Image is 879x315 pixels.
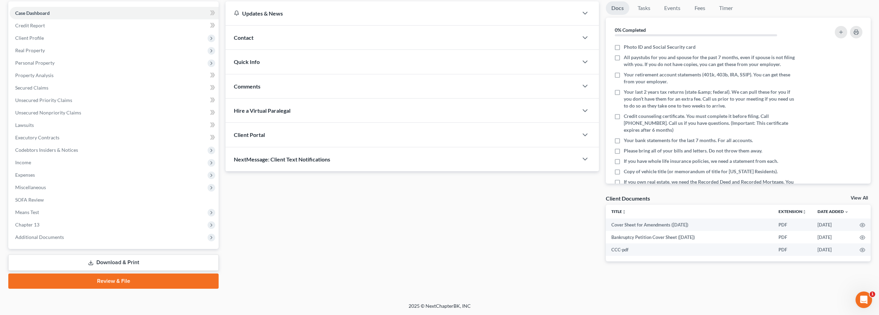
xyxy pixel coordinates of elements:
a: Download & Print [8,254,219,271]
span: Client Portal [234,131,265,138]
a: View All [851,196,868,201]
a: Fees [689,1,711,15]
td: CCC-pdf [606,243,773,256]
div: Client Documents [606,195,650,202]
span: Hire a Virtual Paralegal [234,107,290,114]
td: [DATE] [812,219,854,231]
td: [DATE] [812,231,854,243]
a: Credit Report [10,19,219,32]
span: Expenses [15,172,35,178]
span: If you own real estate, we need the Recorded Deed and Recorded Mortgage. You get that from the Re... [624,178,799,192]
div: Updates & News [234,10,570,17]
span: 1 [870,291,875,297]
a: Extensionunfold_more [778,209,806,214]
td: PDF [773,219,812,231]
span: Income [15,159,31,165]
span: Credit counseling certificate. You must complete it before filing. Call [PHONE_NUMBER]. Call us i... [624,113,799,133]
a: Timer [714,1,738,15]
iframe: Intercom live chat [856,291,872,308]
a: Executory Contracts [10,131,219,144]
a: Tasks [632,1,656,15]
a: Case Dashboard [10,7,219,19]
span: Chapter 13 [15,222,39,228]
i: expand_more [844,210,849,214]
span: Executory Contracts [15,135,59,140]
span: Secured Claims [15,85,48,91]
span: Unsecured Nonpriority Claims [15,110,81,115]
i: unfold_more [802,210,806,214]
a: Events [659,1,686,15]
span: Client Profile [15,35,44,41]
span: Means Test [15,209,39,215]
span: Lawsuits [15,122,34,128]
a: Unsecured Priority Claims [10,94,219,106]
a: Titleunfold_more [611,209,626,214]
a: Review & File [8,274,219,289]
a: Secured Claims [10,82,219,94]
i: unfold_more [622,210,626,214]
span: Your retirement account statements (401k, 403b, IRA, SSIP). You can get these from your employer. [624,71,799,85]
span: Please bring all of your bills and letters. Do not throw them away. [624,147,762,154]
span: Codebtors Insiders & Notices [15,147,78,153]
a: SOFA Review [10,194,219,206]
span: Photo ID and Social Security card [624,44,696,50]
a: Date Added expand_more [818,209,849,214]
td: Bankruptcy Petition Cover Sheet ([DATE]) [606,231,773,243]
span: Personal Property [15,60,55,66]
td: PDF [773,231,812,243]
td: PDF [773,243,812,256]
a: Property Analysis [10,69,219,82]
span: Unsecured Priority Claims [15,97,72,103]
span: Case Dashboard [15,10,50,16]
span: Quick Info [234,58,260,65]
span: Comments [234,83,260,90]
a: Lawsuits [10,119,219,131]
td: Cover Sheet for Amendments ([DATE]) [606,219,773,231]
span: If you have whole life insurance policies, we need a statement from each. [624,158,778,165]
span: Additional Documents [15,234,64,240]
div: 2025 © NextChapterBK, INC [243,303,637,315]
span: SOFA Review [15,197,44,203]
td: [DATE] [812,243,854,256]
span: NextMessage: Client Text Notifications [234,156,330,163]
span: Real Property [15,47,45,53]
span: Property Analysis [15,72,54,78]
a: Docs [606,1,629,15]
strong: 0% Completed [615,27,646,33]
span: Miscellaneous [15,184,46,190]
span: All paystubs for you and spouse for the past 7 months, even if spouse is not filing with you. If ... [624,54,799,68]
span: Credit Report [15,22,45,28]
span: Your bank statements for the last 7 months. For all accounts. [624,137,753,144]
span: Contact [234,34,254,41]
span: Your last 2 years tax returns (state &amp; federal). We can pull these for you if you don’t have ... [624,89,799,109]
span: Copy of vehicle title (or memorandum of title for [US_STATE] Residents). [624,168,778,175]
a: Unsecured Nonpriority Claims [10,106,219,119]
